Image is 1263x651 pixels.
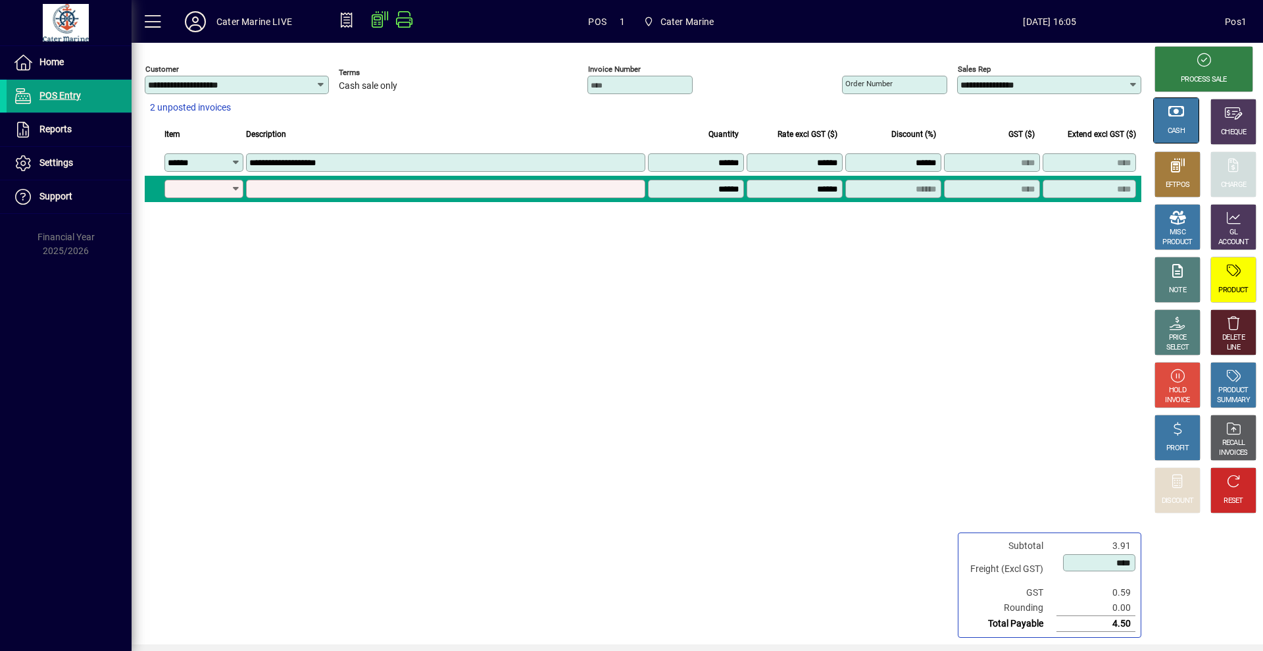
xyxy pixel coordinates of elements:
[164,127,180,142] span: Item
[660,11,714,32] span: Cater Marine
[1068,127,1136,142] span: Extend excl GST ($)
[1169,386,1186,396] div: HOLD
[1227,343,1240,353] div: LINE
[845,79,893,88] mat-label: Order number
[638,10,720,34] span: Cater Marine
[1166,343,1189,353] div: SELECT
[1229,228,1238,238] div: GL
[1169,286,1186,296] div: NOTE
[1222,333,1245,343] div: DELETE
[778,127,837,142] span: Rate excl GST ($)
[1162,238,1192,247] div: PRODUCT
[216,11,292,32] div: Cater Marine LIVE
[39,57,64,67] span: Home
[1056,538,1135,554] td: 3.91
[875,11,1226,32] span: [DATE] 16:05
[1168,126,1185,136] div: CASH
[339,81,397,91] span: Cash sale only
[1222,438,1245,448] div: RECALL
[339,68,418,77] span: Terms
[150,101,231,115] span: 2 unposted invoices
[145,65,179,74] mat-label: Customer
[1165,396,1189,405] div: INVOICE
[1008,127,1035,142] span: GST ($)
[964,616,1056,632] td: Total Payable
[7,46,132,79] a: Home
[39,124,72,134] span: Reports
[1218,238,1249,247] div: ACCOUNT
[1166,180,1190,190] div: EFTPOS
[1181,75,1227,85] div: PROCESS SALE
[7,147,132,180] a: Settings
[7,113,132,146] a: Reports
[620,11,625,32] span: 1
[588,11,607,32] span: POS
[1217,396,1250,405] div: SUMMARY
[39,157,73,168] span: Settings
[145,96,236,120] button: 2 unposted invoices
[39,191,72,201] span: Support
[1170,228,1185,238] div: MISC
[964,538,1056,554] td: Subtotal
[1221,180,1247,190] div: CHARGE
[174,10,216,34] button: Profile
[1056,585,1135,600] td: 0.59
[7,180,132,213] a: Support
[891,127,936,142] span: Discount (%)
[1221,128,1246,138] div: CHEQUE
[39,90,81,101] span: POS Entry
[1218,286,1248,296] div: PRODUCT
[964,585,1056,600] td: GST
[588,65,641,74] mat-label: Invoice number
[1169,333,1187,343] div: PRICE
[1166,444,1189,454] div: PROFIT
[964,554,1056,585] td: Freight (Excl GST)
[1218,386,1248,396] div: PRODUCT
[1225,11,1247,32] div: Pos1
[246,127,286,142] span: Description
[1056,600,1135,616] td: 0.00
[958,65,991,74] mat-label: Sales rep
[964,600,1056,616] td: Rounding
[708,127,739,142] span: Quantity
[1056,616,1135,632] td: 4.50
[1162,496,1193,506] div: DISCOUNT
[1219,448,1247,458] div: INVOICES
[1224,496,1243,506] div: RESET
